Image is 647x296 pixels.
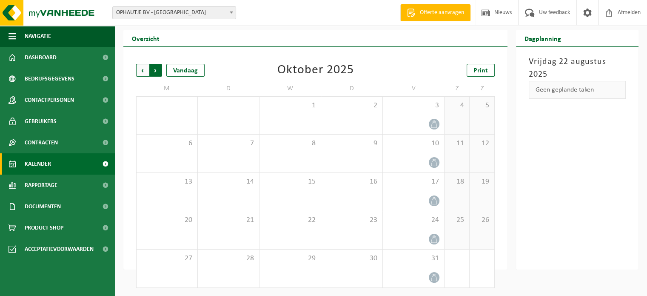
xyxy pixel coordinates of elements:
[387,101,440,110] span: 3
[325,177,378,187] span: 16
[400,4,470,21] a: Offerte aanvragen
[198,81,259,96] td: D
[474,139,490,148] span: 12
[136,81,198,96] td: M
[264,254,316,263] span: 29
[25,89,74,111] span: Contactpersonen
[325,216,378,225] span: 23
[259,81,321,96] td: W
[25,196,61,217] span: Documenten
[25,111,57,132] span: Gebruikers
[264,139,316,148] span: 8
[141,254,193,263] span: 27
[449,101,465,110] span: 4
[25,47,57,68] span: Dashboard
[449,139,465,148] span: 11
[141,177,193,187] span: 13
[25,68,74,89] span: Bedrijfsgegevens
[474,177,490,187] span: 19
[387,177,440,187] span: 17
[264,177,316,187] span: 15
[112,6,236,19] span: OPHAUTJE BV - KORTRIJK
[325,101,378,110] span: 2
[202,177,255,187] span: 14
[470,81,495,96] td: Z
[325,139,378,148] span: 9
[264,101,316,110] span: 1
[25,153,51,175] span: Kalender
[529,81,626,99] div: Geen geplande taken
[474,101,490,110] span: 5
[113,7,236,19] span: OPHAUTJE BV - KORTRIJK
[202,254,255,263] span: 28
[445,81,470,96] td: Z
[449,177,465,187] span: 18
[166,64,205,77] div: Vandaag
[529,55,626,81] h3: Vrijdag 22 augustus 2025
[325,254,378,263] span: 30
[141,216,193,225] span: 20
[136,64,149,77] span: Vorige
[141,139,193,148] span: 6
[25,217,63,239] span: Product Shop
[383,81,445,96] td: V
[516,30,570,46] h2: Dagplanning
[321,81,383,96] td: D
[25,132,58,153] span: Contracten
[387,254,440,263] span: 31
[149,64,162,77] span: Volgende
[387,139,440,148] span: 10
[25,239,94,260] span: Acceptatievoorwaarden
[202,139,255,148] span: 7
[277,64,354,77] div: Oktober 2025
[25,175,57,196] span: Rapportage
[418,9,466,17] span: Offerte aanvragen
[264,216,316,225] span: 22
[123,30,168,46] h2: Overzicht
[202,216,255,225] span: 21
[25,26,51,47] span: Navigatie
[473,67,488,74] span: Print
[474,216,490,225] span: 26
[467,64,495,77] a: Print
[449,216,465,225] span: 25
[387,216,440,225] span: 24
